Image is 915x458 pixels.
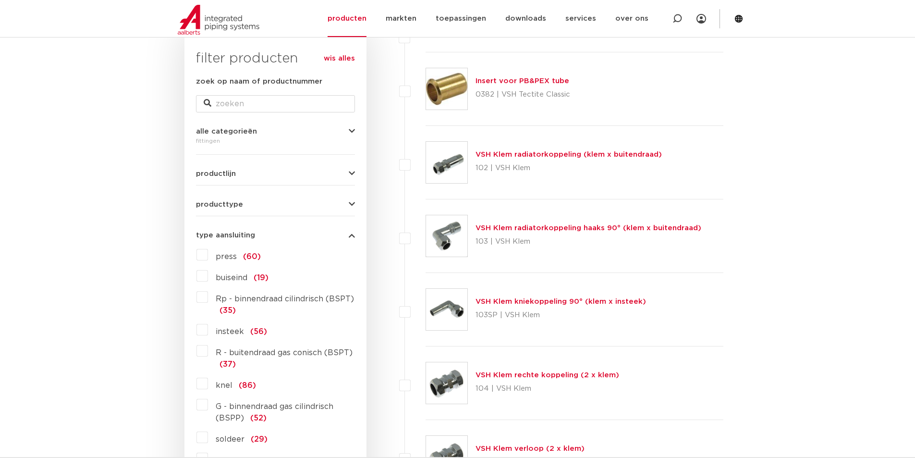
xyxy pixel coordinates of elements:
[476,381,619,396] p: 104 | VSH Klem
[476,371,619,379] a: VSH Klem rechte koppeling (2 x klem)
[476,77,569,85] a: Insert voor PB&PEX tube
[239,382,256,389] span: (86)
[220,307,236,314] span: (35)
[216,382,232,389] span: knel
[216,435,244,443] span: soldeer
[426,68,467,110] img: Thumbnail for Insert voor PB&PEX tube
[426,142,467,183] img: Thumbnail for VSH Klem radiatorkoppeling (klem x buitendraad)
[426,362,467,404] img: Thumbnail for VSH Klem rechte koppeling (2 x klem)
[196,95,355,112] input: zoeken
[250,414,267,422] span: (52)
[476,234,701,249] p: 103 | VSH Klem
[243,253,261,260] span: (60)
[216,328,244,335] span: insteek
[216,253,237,260] span: press
[250,328,267,335] span: (56)
[196,201,355,208] button: producttype
[196,135,355,147] div: fittingen
[196,201,243,208] span: producttype
[220,360,236,368] span: (37)
[476,87,570,102] p: 0382 | VSH Tectite Classic
[476,308,646,323] p: 103SP | VSH Klem
[196,170,236,177] span: productlijn
[476,298,646,305] a: VSH Klem kniekoppeling 90° (klem x insteek)
[426,215,467,257] img: Thumbnail for VSH Klem radiatorkoppeling haaks 90° (klem x buitendraad)
[476,151,662,158] a: VSH Klem radiatorkoppeling (klem x buitendraad)
[196,128,257,135] span: alle categorieën
[216,403,333,422] span: G - binnendraad gas cilindrisch (BSPP)
[476,224,701,232] a: VSH Klem radiatorkoppeling haaks 90° (klem x buitendraad)
[251,435,268,443] span: (29)
[254,274,268,282] span: (19)
[196,128,355,135] button: alle categorieën
[216,274,247,282] span: buiseind
[196,49,355,68] h3: filter producten
[674,30,723,45] p: 311 resultaten
[196,232,255,239] span: type aansluiting
[196,76,322,87] label: zoek op naam of productnummer
[476,161,662,176] p: 102 | VSH Klem
[196,232,355,239] button: type aansluiting
[216,295,354,303] span: Rp - binnendraad cilindrisch (BSPT)
[426,289,467,330] img: Thumbnail for VSH Klem kniekoppeling 90° (klem x insteek)
[324,53,355,64] a: wis alles
[196,170,355,177] button: productlijn
[216,349,353,357] span: R - buitendraad gas conisch (BSPT)
[476,445,585,452] a: VSH Klem verloop (2 x klem)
